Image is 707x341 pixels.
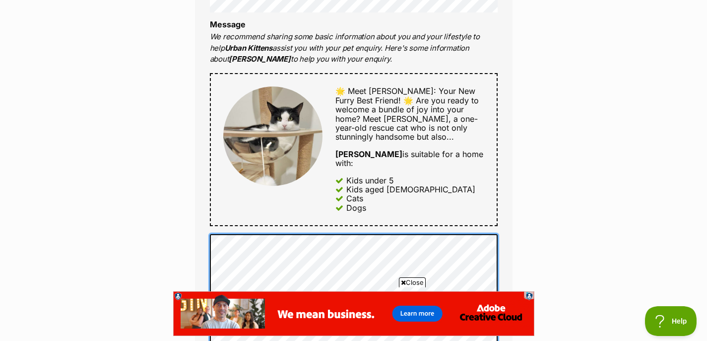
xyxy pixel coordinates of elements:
iframe: Advertisement [173,291,534,336]
iframe: Help Scout Beacon - Open [645,306,697,336]
div: Kids under 5 [346,176,394,185]
strong: Urban Kittens [225,43,272,53]
div: Cats [346,194,363,203]
p: We recommend sharing some basic information about you and your lifestyle to help assist you with ... [210,31,498,65]
label: Message [210,19,246,29]
img: Oliver [223,86,322,186]
strong: [PERSON_NAME] [335,149,402,159]
span: Close [399,277,426,287]
span: 🌟 Meet [PERSON_NAME]: Your New Furry Best Friend! 🌟 [335,86,475,105]
div: Dogs [346,203,366,212]
div: is suitable for a home with: [335,150,484,168]
div: Kids aged [DEMOGRAPHIC_DATA] [346,185,475,194]
strong: [PERSON_NAME] [229,54,290,64]
span: Are you ready to welcome a bundle of joy into your home? Meet [PERSON_NAME], a one-year-old rescu... [335,95,479,142]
